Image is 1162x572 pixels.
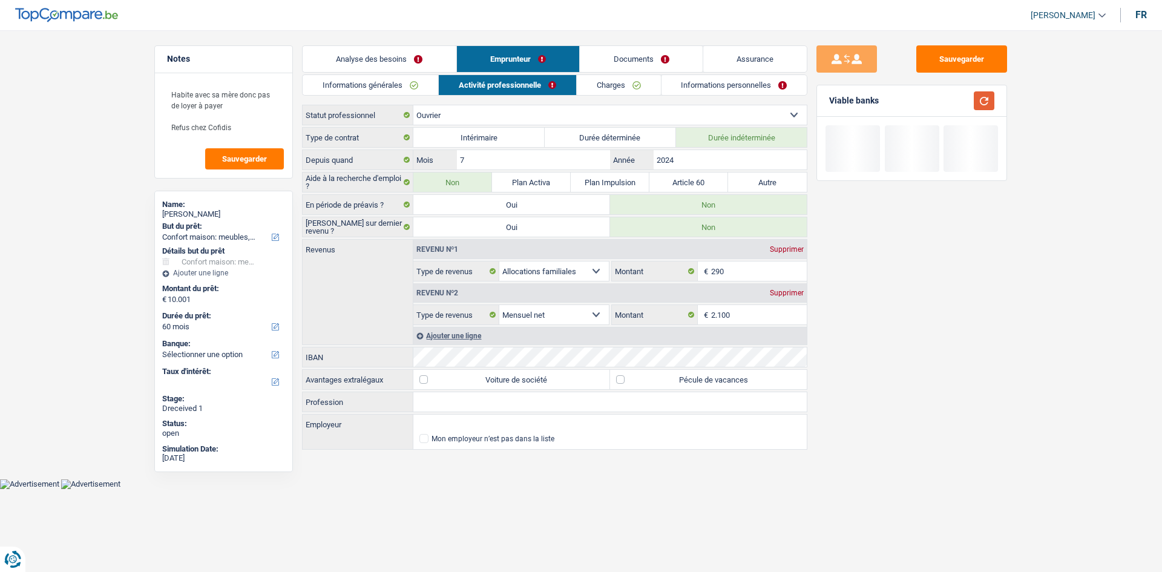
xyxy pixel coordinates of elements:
[162,394,285,404] div: Stage:
[303,46,456,72] a: Analyse des besoins
[457,150,610,169] input: MM
[162,209,285,219] div: [PERSON_NAME]
[580,46,703,72] a: Documents
[413,173,492,192] label: Non
[610,217,807,237] label: Non
[303,370,413,389] label: Avantages extralégaux
[162,295,166,304] span: €
[1135,9,1147,21] div: fr
[612,305,698,324] label: Montant
[303,392,413,412] label: Profession
[303,173,413,192] label: Aide à la recherche d'emploi ?
[303,105,413,125] label: Statut professionnel
[413,217,610,237] label: Oui
[413,261,499,281] label: Type de revenus
[767,246,807,253] div: Supprimer
[649,173,728,192] label: Article 60
[303,217,413,237] label: [PERSON_NAME] sur dernier revenu ?
[829,96,879,106] div: Viable banks
[162,284,283,294] label: Montant du prêt:
[162,367,283,376] label: Taux d'intérêt:
[413,150,456,169] label: Mois
[545,128,676,147] label: Durée déterminée
[303,240,413,254] label: Revenus
[162,222,283,231] label: But du prêt:
[916,45,1007,73] button: Sauvegarder
[303,128,413,147] label: Type de contrat
[1031,10,1095,21] span: [PERSON_NAME]
[610,150,653,169] label: Année
[413,195,610,214] label: Oui
[162,429,285,438] div: open
[162,339,283,349] label: Banque:
[413,289,461,297] div: Revenu nº2
[15,8,118,22] img: TopCompare Logo
[457,46,580,72] a: Emprunteur
[61,479,120,489] img: Advertisement
[303,195,413,214] label: En période de préavis ?
[439,75,576,95] a: Activité professionnelle
[676,128,807,147] label: Durée indéterminée
[303,150,413,169] label: Depuis quand
[767,289,807,297] div: Supprimer
[610,195,807,214] label: Non
[162,453,285,463] div: [DATE]
[162,246,285,256] div: Détails but du prêt
[162,269,285,277] div: Ajouter une ligne
[612,261,698,281] label: Montant
[303,415,413,434] label: Employeur
[167,54,280,64] h5: Notes
[413,246,461,253] div: Revenu nº1
[162,311,283,321] label: Durée du prêt:
[1021,5,1106,25] a: [PERSON_NAME]
[205,148,284,169] button: Sauvegarder
[728,173,807,192] label: Autre
[703,46,807,72] a: Assurance
[413,128,545,147] label: Intérimaire
[661,75,807,95] a: Informations personnelles
[413,327,807,344] div: Ajouter une ligne
[654,150,807,169] input: AAAA
[698,305,711,324] span: €
[222,155,267,163] span: Sauvegarder
[162,404,285,413] div: Dreceived 1
[303,75,438,95] a: Informations générales
[698,261,711,281] span: €
[413,305,499,324] label: Type de revenus
[432,435,554,442] div: Mon employeur n’est pas dans la liste
[492,173,571,192] label: Plan Activa
[571,173,649,192] label: Plan Impulsion
[577,75,661,95] a: Charges
[162,444,285,454] div: Simulation Date:
[162,200,285,209] div: Name:
[610,370,807,389] label: Pécule de vacances
[162,419,285,429] div: Status:
[303,347,413,367] label: IBAN
[413,415,807,434] input: Cherchez votre employeur
[413,370,610,389] label: Voiture de société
